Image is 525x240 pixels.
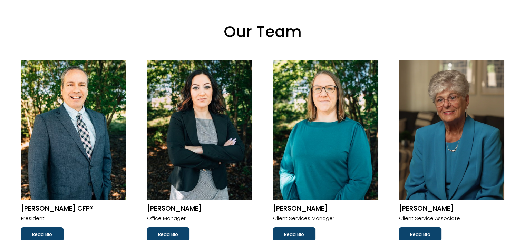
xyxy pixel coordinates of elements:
[21,204,126,213] h2: [PERSON_NAME] CFP®
[21,60,126,201] img: Robert W. Volpe CFP®
[273,204,378,213] h2: [PERSON_NAME]
[21,214,126,223] p: President
[399,214,504,223] p: Client Service Associate
[399,204,504,213] h2: [PERSON_NAME]
[147,204,252,213] h2: [PERSON_NAME]
[21,18,504,46] p: Our Team
[147,60,252,201] img: Lisa M. Coello
[273,214,378,223] p: Client Services Manager
[273,60,378,201] img: Kerri Pait
[147,214,252,223] p: Office Manager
